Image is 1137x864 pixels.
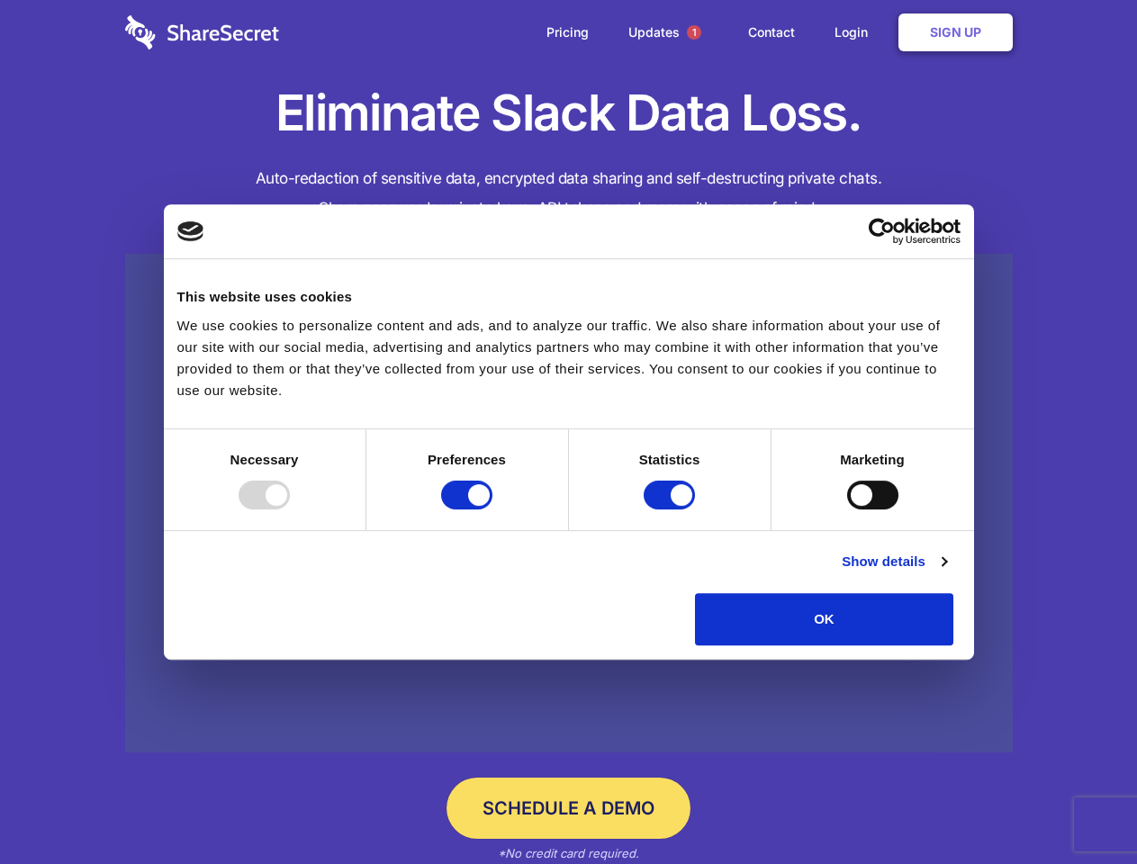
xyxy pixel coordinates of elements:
a: Show details [842,551,946,572]
img: logo-wordmark-white-trans-d4663122ce5f474addd5e946df7df03e33cb6a1c49d2221995e7729f52c070b2.svg [125,15,279,49]
a: Contact [730,4,813,60]
div: We use cookies to personalize content and ads, and to analyze our traffic. We also share informat... [177,315,961,401]
img: logo [177,221,204,241]
div: This website uses cookies [177,286,961,308]
em: *No credit card required. [498,846,639,860]
h4: Auto-redaction of sensitive data, encrypted data sharing and self-destructing private chats. Shar... [125,164,1013,223]
strong: Statistics [639,452,700,467]
a: Login [817,4,895,60]
h1: Eliminate Slack Data Loss. [125,81,1013,146]
a: Sign Up [898,13,1013,51]
a: Pricing [528,4,607,60]
strong: Necessary [230,452,299,467]
button: OK [695,593,953,645]
a: Wistia video thumbnail [125,254,1013,753]
strong: Preferences [428,452,506,467]
a: Schedule a Demo [447,778,690,839]
strong: Marketing [840,452,905,467]
span: 1 [687,25,701,40]
a: Usercentrics Cookiebot - opens in a new window [803,218,961,245]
